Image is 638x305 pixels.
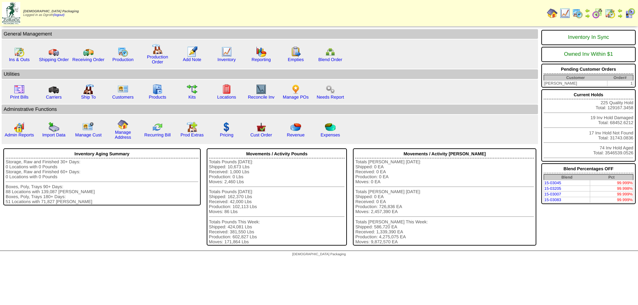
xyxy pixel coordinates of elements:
[290,46,301,57] img: workorder.gif
[541,89,636,162] div: 225 Quality Hold Total: 129167.3458 19 Inv Hold Damaged Total: 68452.6212 17 Inv Hold Not Found T...
[256,84,266,95] img: line_graph2.gif
[112,57,134,62] a: Production
[544,81,607,86] td: [PERSON_NAME]
[14,122,25,132] img: graph2.png
[188,95,196,100] a: Kits
[23,10,79,17] span: Logged in as Dgroth
[183,57,201,62] a: Add Note
[544,165,633,173] div: Blend Percentages OFF
[544,75,607,81] th: Customer
[53,13,64,17] a: (logout)
[544,91,633,99] div: Current Holds
[144,132,170,137] a: Recurring Bill
[221,84,232,95] img: locations.gif
[325,84,336,95] img: workflow.png
[256,122,266,132] img: cust_order.png
[49,122,59,132] img: import.gif
[544,31,633,44] div: Inventory In Sync
[325,122,336,132] img: pie_chart2.png
[544,186,561,191] a: 15-03205
[118,46,128,57] img: calendarprod.gif
[82,122,95,132] img: managecust.png
[607,81,633,86] td: 1
[10,95,29,100] a: Print Bills
[152,122,163,132] img: reconcile.gif
[42,132,65,137] a: Import Data
[256,46,266,57] img: graph.gif
[317,95,344,100] a: Needs Report
[23,10,79,13] span: [DEMOGRAPHIC_DATA] Packaging
[2,105,538,114] td: Adminstrative Functions
[217,95,236,100] a: Locations
[180,132,204,137] a: Prod Extras
[46,95,61,100] a: Carriers
[14,84,25,95] img: invoice2.gif
[590,175,633,180] th: Pct
[283,95,309,100] a: Manage POs
[544,48,633,61] div: Owned Inv Within $1
[75,132,101,137] a: Manage Cust
[585,8,590,13] img: arrowleft.gif
[218,57,236,62] a: Inventory
[250,132,272,137] a: Cust Order
[617,13,623,19] img: arrowright.gif
[288,57,304,62] a: Empties
[49,84,59,95] img: truck3.gif
[617,8,623,13] img: arrowleft.gif
[292,253,346,256] span: [DEMOGRAPHIC_DATA] Packaging
[6,159,198,204] div: Storage, Raw and Finished 30+ Days: 0 Locations with 0 Pounds Storage, Raw and Finished 60+ Days:...
[6,150,198,158] div: Inventory Aging Summary
[290,84,301,95] img: po.png
[560,8,570,19] img: line_graph.gif
[187,122,197,132] img: prodextras.gif
[355,159,534,244] div: Totals [PERSON_NAME] [DATE]: Shipped: 0 EA Received: 0 EA Production: 0 EA Moves: 0 EA Totals [PE...
[5,132,34,137] a: Admin Reports
[355,150,534,158] div: Movements / Activity [PERSON_NAME]
[544,197,561,202] a: 15-03083
[187,46,197,57] img: orders.gif
[118,119,128,130] img: home.gif
[149,95,166,100] a: Products
[221,122,232,132] img: dollar.gif
[83,84,94,95] img: factory2.gif
[83,46,94,57] img: truck2.gif
[115,130,131,140] a: Manage Address
[592,8,603,19] img: calendarblend.gif
[544,65,633,74] div: Pending Customer Orders
[607,75,633,81] th: Order#
[152,84,163,95] img: cabinet.gif
[252,57,271,62] a: Reporting
[544,175,590,180] th: Blend
[590,180,633,186] td: 99.999%
[318,57,342,62] a: Blend Order
[605,8,615,19] img: calendarinout.gif
[72,57,104,62] a: Receiving Order
[147,54,168,64] a: Production Order
[220,132,234,137] a: Pricing
[544,181,561,185] a: 15-03045
[209,150,345,158] div: Movements / Activity Pounds
[2,69,538,79] td: Utilities
[590,191,633,197] td: 99.999%
[590,186,633,191] td: 99.998%
[287,132,304,137] a: Revenue
[14,46,25,57] img: calendarinout.gif
[290,122,301,132] img: pie_chart.png
[152,44,163,54] img: factory.gif
[321,132,340,137] a: Expenses
[112,95,134,100] a: Customers
[221,46,232,57] img: line_graph.gif
[625,8,635,19] img: calendarcustomer.gif
[2,29,538,39] td: General Management
[544,192,561,196] a: 15-03007
[2,2,20,24] img: zoroco-logo-small.webp
[39,57,69,62] a: Shipping Order
[590,197,633,203] td: 99.999%
[118,84,128,95] img: customers.gif
[572,8,583,19] img: calendarprod.gif
[325,46,336,57] img: network.png
[547,8,558,19] img: home.gif
[187,84,197,95] img: workflow.gif
[209,159,345,244] div: Totals Pounds [DATE]: Shipped: 10,673 Lbs Received: 1,000 Lbs Production: 0 Lbs Moves: 2,460 Lbs ...
[585,13,590,19] img: arrowright.gif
